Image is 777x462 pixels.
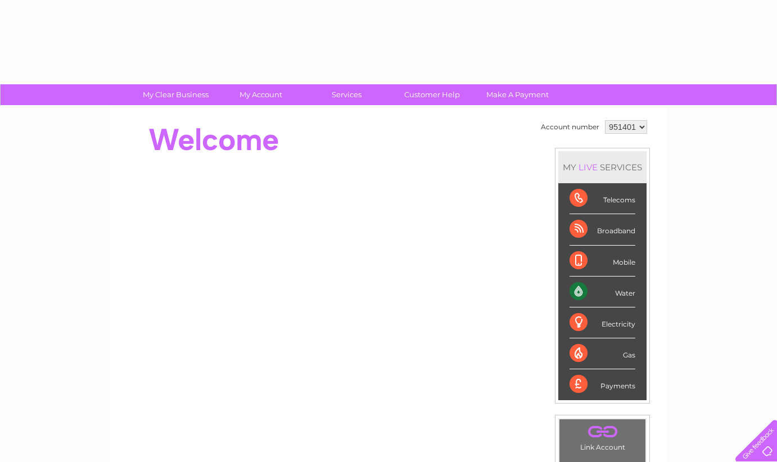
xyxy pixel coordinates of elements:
a: Services [300,84,393,105]
div: Payments [570,369,635,400]
div: MY SERVICES [558,151,647,183]
a: My Account [215,84,308,105]
div: Gas [570,338,635,369]
a: Customer Help [386,84,478,105]
td: Link Account [559,419,646,454]
div: Broadband [570,214,635,245]
div: Mobile [570,246,635,277]
div: LIVE [576,162,600,173]
div: Water [570,277,635,307]
div: Telecoms [570,183,635,214]
div: Electricity [570,307,635,338]
td: Account number [538,117,602,137]
a: . [562,422,643,442]
a: My Clear Business [129,84,222,105]
a: Make A Payment [471,84,564,105]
